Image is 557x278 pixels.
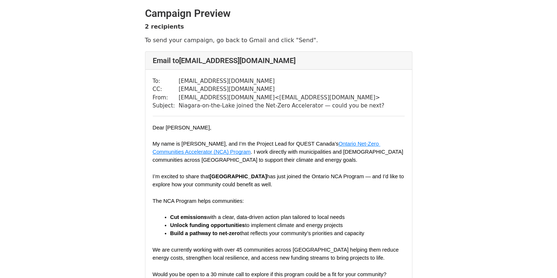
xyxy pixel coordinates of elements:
span: has just joined the Ontario NCA Program — and I’d like to explore how your community could benefi... [153,173,405,187]
span: Build a pathway to net-zero [170,230,240,236]
span: We are currently working with over 45 communities across [GEOGRAPHIC_DATA] helping them reduce en... [153,247,400,261]
h2: Campaign Preview [145,7,412,20]
span: . I work directly with municipalities and [DEMOGRAPHIC_DATA] communities across [GEOGRAPHIC_DATA]... [153,149,405,163]
h4: Email to [EMAIL_ADDRESS][DOMAIN_NAME] [153,56,405,65]
span: I’m excited to share that [153,173,210,179]
td: Subject: [153,102,179,110]
span: that reflects your community’s priorities and capacity [240,230,364,236]
td: [EMAIL_ADDRESS][DOMAIN_NAME] [179,77,385,85]
span: Would you be open to a 30 minute call to explore if this program could be a fit for your community? [153,271,386,277]
strong: 2 recipients [145,23,184,30]
span: with a clear, data-driven action plan tailored to local needs [207,214,345,220]
span: Unlock funding opportunities [170,222,245,228]
td: To: [153,77,179,85]
td: [EMAIL_ADDRESS][DOMAIN_NAME] < [EMAIL_ADDRESS][DOMAIN_NAME] > [179,94,385,102]
td: [EMAIL_ADDRESS][DOMAIN_NAME] [179,85,385,94]
span: Cut emissions [170,214,207,220]
td: Niagara-on-the-Lake joined the Net-Zero Accelerator — could you be next? [179,102,385,110]
span: to implement climate and energy projects [245,222,343,228]
td: From: [153,94,179,102]
span: Dear [PERSON_NAME], [153,125,211,131]
span: My name is [PERSON_NAME], and I’m the Project Lead for QUEST Canada’s [153,141,339,147]
iframe: Chat Widget [520,243,557,278]
span: The NCA Program helps communities: [153,198,244,204]
span: [GEOGRAPHIC_DATA] [209,173,267,179]
p: To send your campaign, go back to Gmail and click "Send". [145,36,412,44]
td: CC: [153,85,179,94]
